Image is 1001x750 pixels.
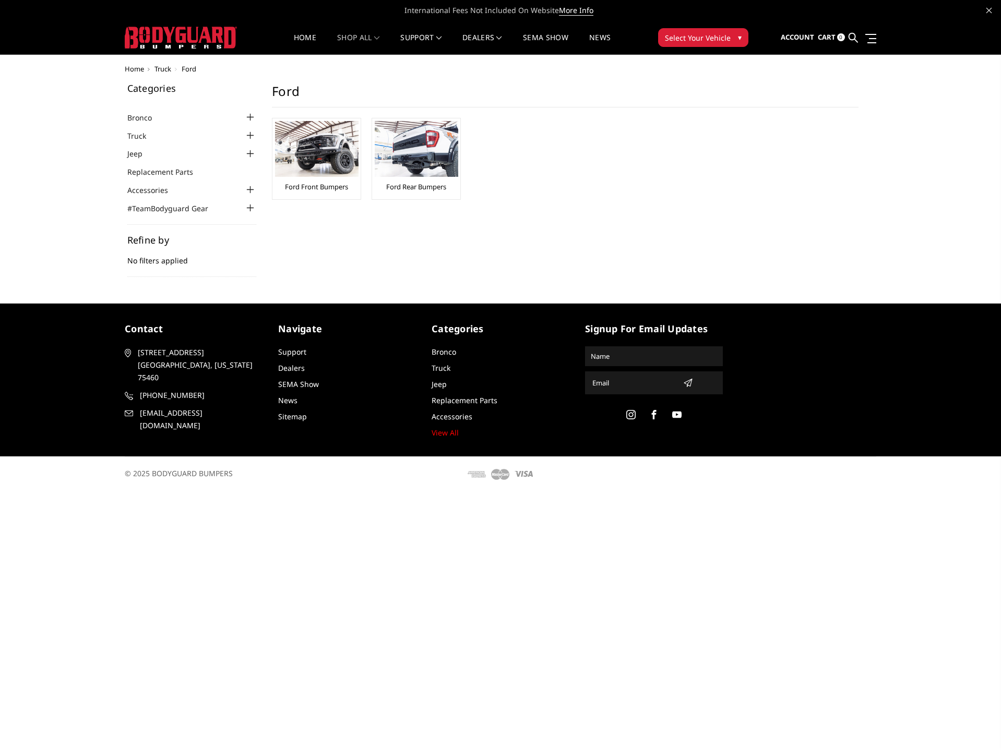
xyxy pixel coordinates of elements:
button: Select Your Vehicle [658,28,748,47]
a: View All [432,428,459,438]
a: #TeamBodyguard Gear [127,203,221,214]
a: Bronco [432,347,456,357]
a: Jeep [127,148,156,159]
a: Support [400,34,442,54]
input: Name [587,348,721,365]
a: News [278,395,297,405]
h5: Navigate [278,322,416,336]
a: Ford Rear Bumpers [386,182,446,191]
a: Sitemap [278,412,307,421]
a: SEMA Show [278,379,319,389]
a: Truck [127,130,159,141]
span: Ford [182,64,196,74]
h5: contact [125,322,263,336]
span: ▾ [738,32,742,43]
a: Account [781,23,814,52]
a: Accessories [127,185,181,196]
a: Accessories [432,412,472,421]
h5: Refine by [127,235,257,245]
a: Replacement Parts [127,166,206,177]
a: Home [294,34,316,54]
span: Select Your Vehicle [665,32,731,43]
span: [PHONE_NUMBER] [140,389,261,402]
h1: Ford [272,83,859,107]
span: [STREET_ADDRESS] [GEOGRAPHIC_DATA], [US_STATE] 75460 [138,346,259,384]
span: 0 [837,33,845,41]
img: BODYGUARD BUMPERS [125,27,237,49]
input: Email [588,374,679,391]
a: Ford Front Bumpers [285,182,348,191]
a: SEMA Show [523,34,568,54]
a: Home [125,64,144,74]
a: Jeep [432,379,447,389]
a: Dealers [278,363,305,373]
div: No filters applied [127,235,257,277]
a: More Info [559,5,593,16]
span: Cart [818,32,836,42]
a: Cart 0 [818,23,845,52]
a: [PHONE_NUMBER] [125,389,263,402]
a: Truck [432,363,450,373]
a: Replacement Parts [432,395,497,405]
h5: Categories [432,322,569,336]
span: © 2025 BODYGUARD BUMPERS [125,468,233,478]
a: Dealers [462,34,502,54]
h5: signup for email updates [585,322,723,336]
span: Account [781,32,814,42]
a: News [589,34,611,54]
span: [EMAIL_ADDRESS][DOMAIN_NAME] [140,407,261,432]
a: shop all [337,34,379,54]
a: Truck [154,64,171,74]
a: Bronco [127,112,165,123]
h5: Categories [127,83,257,93]
a: Support [278,347,306,357]
a: [EMAIL_ADDRESS][DOMAIN_NAME] [125,407,263,432]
